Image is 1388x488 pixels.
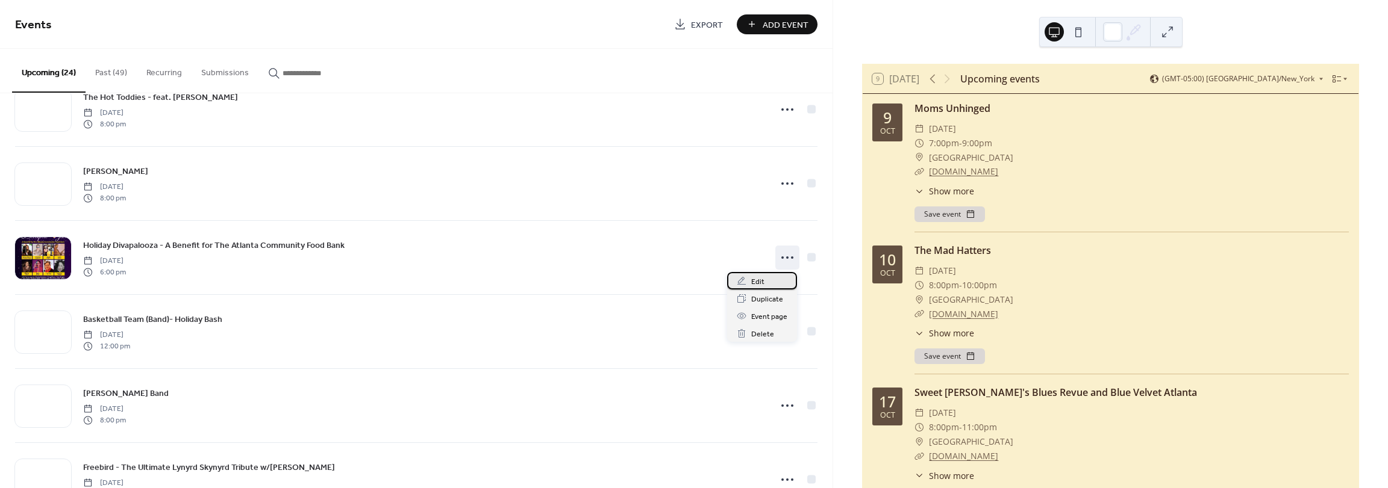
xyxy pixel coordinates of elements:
[83,341,130,351] span: 12:00 pm
[83,108,126,119] span: [DATE]
[914,206,985,222] button: Save event
[959,420,962,434] span: -
[751,276,764,288] span: Edit
[880,270,895,277] div: Oct
[914,386,1197,399] a: Sweet [PERSON_NAME]'s Blues Revue and Blue Velvet Atlanta
[15,13,52,37] span: Events
[929,165,998,177] a: [DOMAIN_NAME]
[879,252,896,267] div: 10
[914,327,974,339] button: ​Show more
[914,264,924,278] div: ​
[962,278,997,292] span: 10:00pm
[914,122,924,136] div: ​
[914,164,924,179] div: ​
[914,307,924,321] div: ​
[880,412,895,419] div: Oct
[83,462,335,474] span: Freebird - The Ultimate Lynyrd Skynyrd Tribute w/[PERSON_NAME]
[914,136,924,150] div: ​
[83,238,345,252] a: Holiday Divapalooza - A Benefit for The Atlanta Community Food Bank
[929,406,956,420] span: [DATE]
[83,164,148,178] a: [PERSON_NAME]
[929,264,956,278] span: [DATE]
[929,434,1013,449] span: [GEOGRAPHIC_DATA]
[86,49,137,91] button: Past (49)
[929,308,998,320] a: [DOMAIN_NAME]
[83,119,126,129] span: 8:00 pm
[751,293,783,306] span: Duplicate
[83,415,126,425] span: 8:00 pm
[83,182,126,193] span: [DATE]
[929,327,974,339] span: Show more
[914,244,991,257] a: The Mad Hatters
[959,278,962,292] span: -
[83,91,238,104] span: The Hot Toddies - feat. [PERSON_NAME]
[83,267,126,277] span: 6:00 pm
[83,165,148,178] span: [PERSON_NAME]
[914,292,924,307] div: ​
[880,128,895,135] div: Oct
[929,278,959,292] span: 8:00pm
[12,49,86,93] button: Upcoming (24)
[83,386,169,400] a: [PERSON_NAME] Band
[691,19,723,31] span: Export
[883,110,892,125] div: 9
[751,310,787,323] span: Event page
[914,278,924,292] div: ​
[914,102,990,115] a: Moms Unhinged
[929,450,998,462] a: [DOMAIN_NAME]
[929,185,974,197] span: Show more
[914,420,924,434] div: ​
[83,239,345,252] span: Holiday Divapalooza - A Benefit for The Atlanta Community Food Bank
[1162,75,1315,82] span: (GMT-05:00) [GEOGRAPHIC_DATA]/New_York
[914,449,924,463] div: ​
[914,469,924,482] div: ​
[192,49,258,91] button: Submissions
[83,388,169,400] span: [PERSON_NAME] Band
[83,193,126,203] span: 8:00 pm
[737,14,817,34] button: Add Event
[83,313,222,326] span: Basketball Team (Band)- Holiday Bash
[929,469,974,482] span: Show more
[929,136,959,150] span: 7:00pm
[960,72,1040,86] div: Upcoming events
[83,312,222,326] a: Basketball Team (Band)- Holiday Bash
[83,256,126,267] span: [DATE]
[962,136,992,150] span: 9:00pm
[914,150,924,165] div: ​
[763,19,808,31] span: Add Event
[914,185,974,197] button: ​Show more
[914,327,924,339] div: ​
[83,330,130,341] span: [DATE]
[914,469,974,482] button: ​Show more
[914,348,985,364] button: Save event
[914,434,924,449] div: ​
[929,150,1013,165] span: [GEOGRAPHIC_DATA]
[929,420,959,434] span: 8:00pm
[959,136,962,150] span: -
[137,49,192,91] button: Recurring
[751,328,774,341] span: Delete
[83,90,238,104] a: The Hot Toddies - feat. [PERSON_NAME]
[962,420,997,434] span: 11:00pm
[914,406,924,420] div: ​
[929,122,956,136] span: [DATE]
[879,394,896,409] div: 17
[83,460,335,474] a: Freebird - The Ultimate Lynyrd Skynyrd Tribute w/[PERSON_NAME]
[665,14,732,34] a: Export
[914,185,924,197] div: ​
[83,404,126,415] span: [DATE]
[929,292,1013,307] span: [GEOGRAPHIC_DATA]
